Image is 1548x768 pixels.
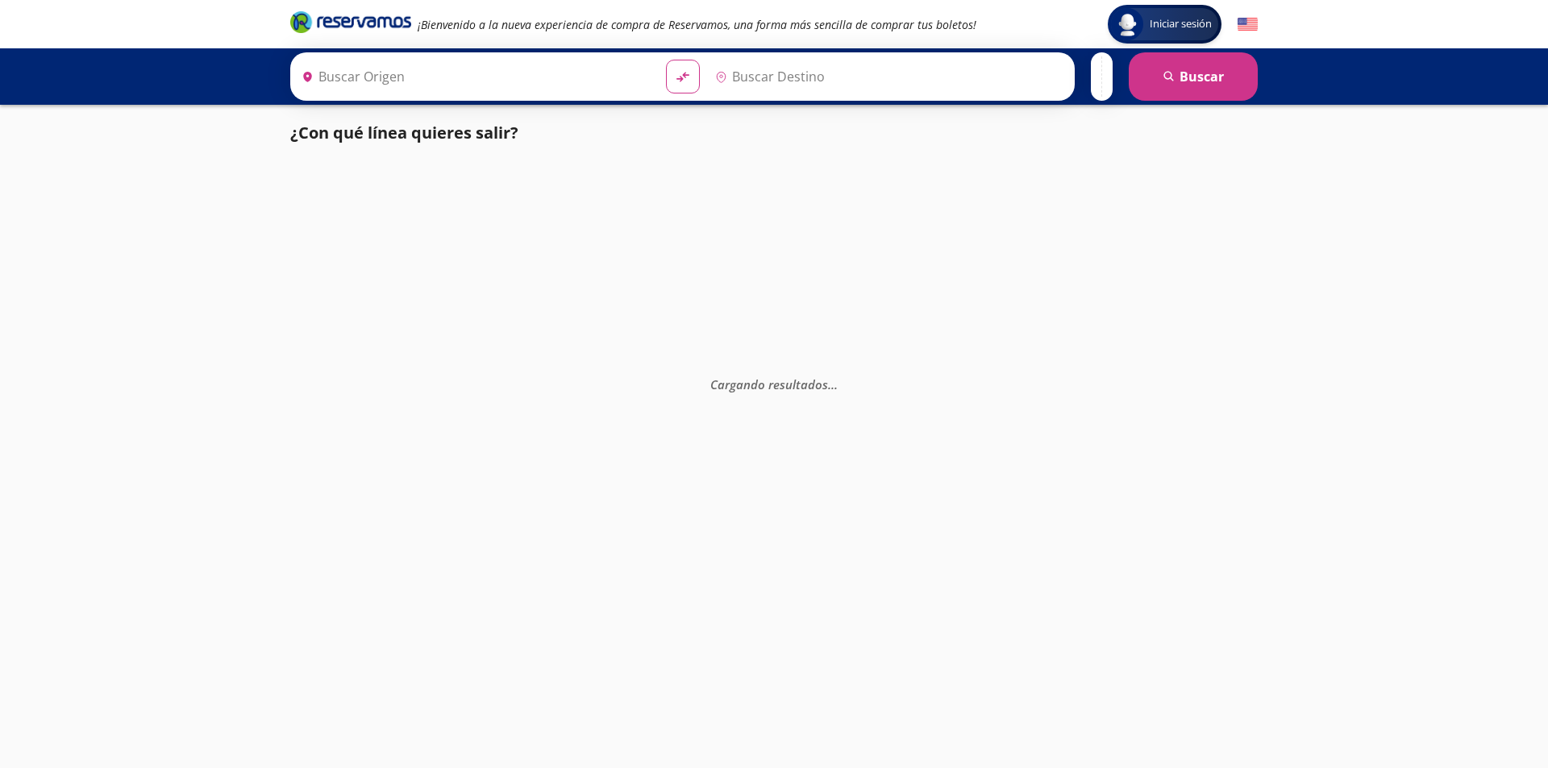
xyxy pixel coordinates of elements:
[1129,52,1258,101] button: Buscar
[709,56,1067,97] input: Buscar Destino
[834,376,838,392] span: .
[828,376,831,392] span: .
[831,376,834,392] span: .
[290,10,411,34] i: Brand Logo
[290,121,518,145] p: ¿Con qué línea quieres salir?
[1143,16,1218,32] span: Iniciar sesión
[418,17,976,32] em: ¡Bienvenido a la nueva experiencia de compra de Reservamos, una forma más sencilla de comprar tus...
[1238,15,1258,35] button: English
[710,376,838,392] em: Cargando resultados
[295,56,653,97] input: Buscar Origen
[290,10,411,39] a: Brand Logo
